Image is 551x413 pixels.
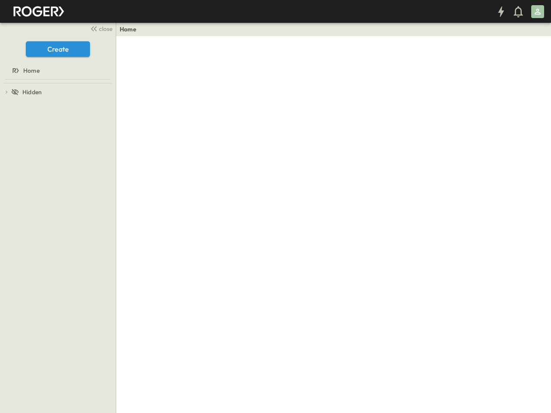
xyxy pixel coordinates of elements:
[26,41,90,57] button: Create
[87,22,114,34] button: close
[120,25,142,34] nav: breadcrumbs
[2,65,112,77] a: Home
[120,25,136,34] a: Home
[23,66,40,75] span: Home
[99,25,112,33] span: close
[22,88,42,96] span: Hidden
